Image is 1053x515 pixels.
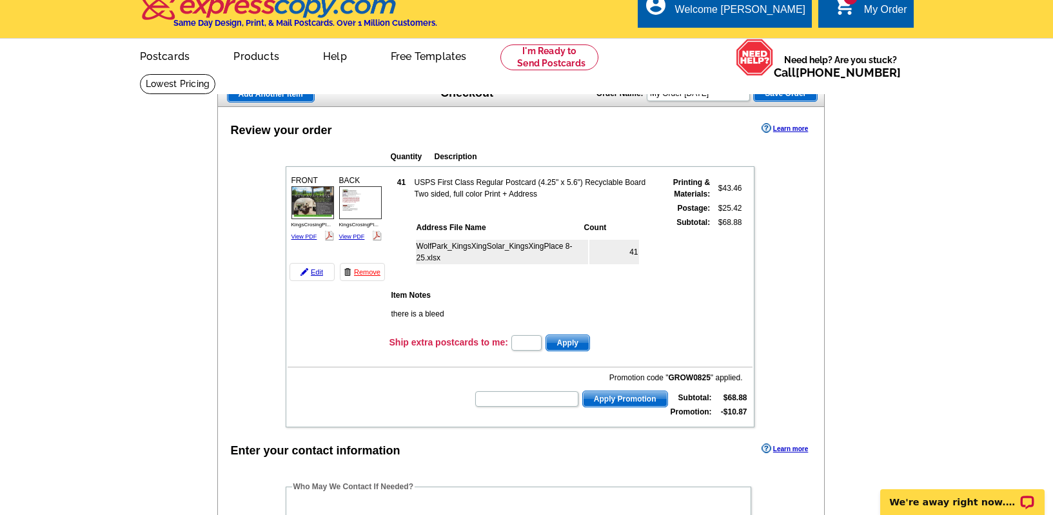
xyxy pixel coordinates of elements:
[673,178,710,199] strong: Printing & Materials:
[678,393,712,402] strong: Subtotal:
[173,18,437,28] h4: Same Day Design, Print, & Mail Postcards. Over 1 Million Customers.
[340,263,385,281] a: Remove
[291,222,331,228] span: KingsCrosingPl...
[389,336,508,348] h3: Ship extra postcards to me:
[370,40,487,70] a: Free Templates
[762,443,808,454] a: Learn more
[227,86,315,102] a: Add Another Item
[833,2,907,18] a: 1 shopping_cart My Order
[300,268,308,276] img: pencil-icon.gif
[339,186,382,219] img: small-thumb.jpg
[337,173,384,244] div: BACK
[583,391,667,407] span: Apply Promotion
[712,202,742,215] td: $25.42
[864,4,907,22] div: My Order
[291,233,317,240] a: View PDF
[589,240,639,264] td: 41
[397,178,406,187] strong: 41
[290,173,336,244] div: FRONT
[391,289,614,302] th: Item Notes
[712,176,742,200] td: $43.46
[669,373,711,382] b: GROW0825
[228,86,314,102] span: Add Another Item
[324,231,334,240] img: pdf_logo.png
[796,66,901,79] a: [PHONE_NUMBER]
[546,335,589,351] span: Apply
[140,3,437,28] a: Same Day Design, Print, & Mail Postcards. Over 1 Million Customers.
[546,335,590,351] button: Apply
[774,66,901,79] span: Call
[774,53,907,79] span: Need help? Are you stuck?
[213,40,300,70] a: Products
[736,39,774,76] img: help
[712,216,742,283] td: $68.88
[416,240,588,264] td: WolfPark_KingsXingSolar_KingsXingPlace 8-25.xlsx
[339,222,379,228] span: KingsCrosingPl...
[677,204,710,213] strong: Postage:
[339,233,365,240] a: View PDF
[676,218,710,227] strong: Subtotal:
[584,221,639,234] th: Count
[231,122,332,139] div: Review your order
[721,407,747,416] strong: -$10.87
[671,407,712,416] strong: Promotion:
[582,391,668,407] button: Apply Promotion
[231,442,400,460] div: Enter your contact information
[391,307,614,320] td: there is a bleed
[872,474,1053,515] iframe: LiveChat chat widget
[723,393,747,402] strong: $68.88
[675,4,805,22] div: Welcome [PERSON_NAME]
[119,40,211,70] a: Postcards
[474,372,742,384] div: Promotion code " " applied.
[414,176,657,200] td: USPS First Class Regular Postcard (4.25" x 5.6") Recyclable Board Two sided, full color Print + A...
[290,263,335,281] a: Edit
[372,231,382,240] img: pdf_logo.png
[390,150,433,163] th: Quantity
[416,221,582,234] th: Address File Name
[302,40,368,70] a: Help
[344,268,351,276] img: trashcan-icon.gif
[291,186,334,219] img: small-thumb.jpg
[292,481,415,492] legend: Who May We Contact If Needed?
[762,123,808,133] a: Learn more
[434,150,670,163] th: Description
